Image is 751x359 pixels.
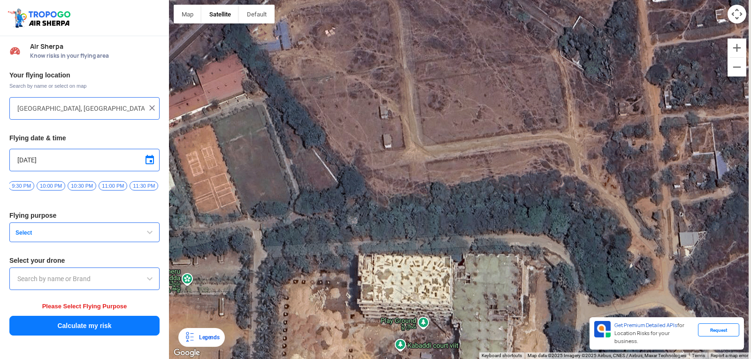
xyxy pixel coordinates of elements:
[614,322,677,328] span: Get Premium Detailed APIs
[42,303,127,310] span: Please Select Flying Purpose
[692,353,705,358] a: Terms
[482,352,522,359] button: Keyboard shortcuts
[17,273,152,284] input: Search by name or Brand
[17,103,145,114] input: Search your flying location
[174,5,201,23] button: Show street map
[728,58,746,76] button: Zoom out
[12,229,129,237] span: Select
[68,181,96,191] span: 10:30 PM
[195,332,219,343] div: Legends
[9,82,160,90] span: Search by name or select on map
[171,347,202,359] img: Google
[9,222,160,242] button: Select
[9,257,160,264] h3: Select your drone
[171,347,202,359] a: Open this area in Google Maps (opens a new window)
[8,181,34,191] span: 9:30 PM
[99,181,127,191] span: 11:00 PM
[9,72,160,78] h3: Your flying location
[147,103,157,113] img: ic_close.png
[130,181,158,191] span: 11:30 PM
[728,5,746,23] button: Map camera controls
[594,321,611,337] img: Premium APIs
[9,135,160,141] h3: Flying date & time
[611,321,698,346] div: for Location Risks for your business.
[528,353,686,358] span: Map data ©2025 Imagery ©2025 Airbus, CNES / Airbus, Maxar Technologies
[17,154,152,166] input: Select Date
[9,212,160,219] h3: Flying purpose
[9,316,160,336] button: Calculate my risk
[30,52,160,60] span: Know risks in your flying area
[37,181,65,191] span: 10:00 PM
[711,353,748,358] a: Report a map error
[728,38,746,57] button: Zoom in
[201,5,239,23] button: Show satellite imagery
[698,323,739,336] div: Request
[7,7,74,29] img: ic_tgdronemaps.svg
[30,43,160,50] span: Air Sherpa
[9,45,21,56] img: Risk Scores
[184,332,195,343] img: Legends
